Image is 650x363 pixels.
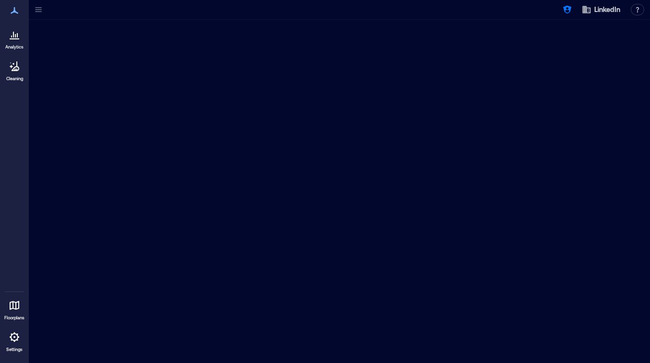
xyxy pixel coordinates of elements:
[2,23,26,53] a: Analytics
[594,5,620,14] span: LinkedIn
[6,76,23,82] p: Cleaning
[2,55,26,85] a: Cleaning
[579,2,623,17] button: LinkedIn
[5,44,24,50] p: Analytics
[1,294,27,324] a: Floorplans
[3,326,26,355] a: Settings
[6,347,23,352] p: Settings
[4,315,25,321] p: Floorplans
